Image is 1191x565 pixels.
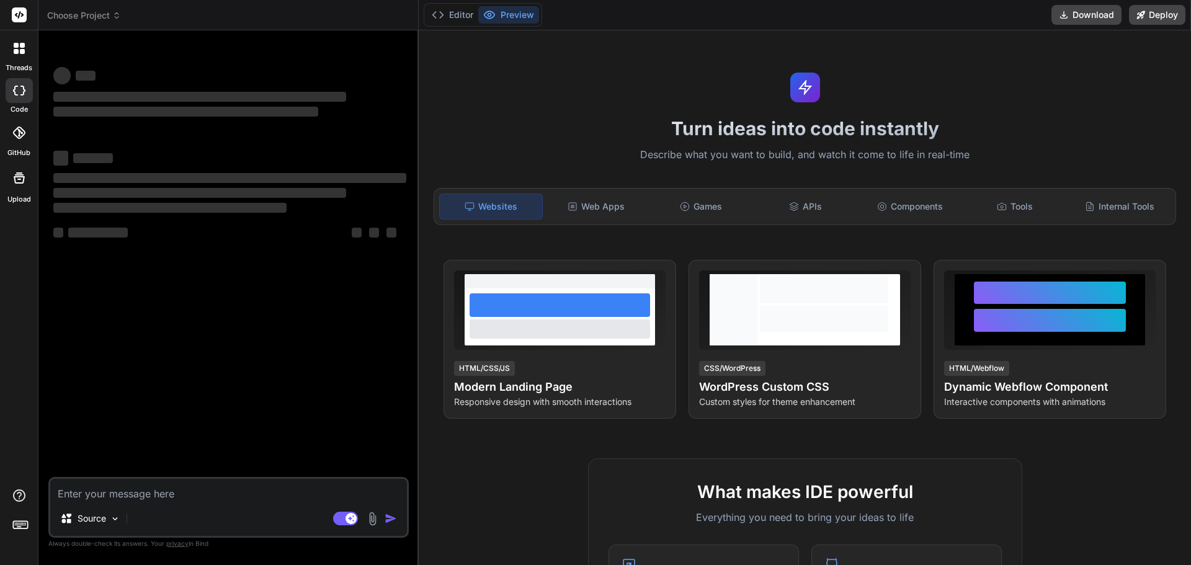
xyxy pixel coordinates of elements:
[53,151,68,166] span: ‌
[78,512,106,525] p: Source
[352,228,362,238] span: ‌
[53,188,346,198] span: ‌
[7,148,30,158] label: GitHub
[427,6,478,24] button: Editor
[48,538,409,549] p: Always double-check its answers. Your in Bind
[385,512,397,525] img: icon
[53,92,346,102] span: ‌
[386,228,396,238] span: ‌
[11,104,28,115] label: code
[478,6,539,24] button: Preview
[439,194,543,220] div: Websites
[426,117,1184,140] h1: Turn ideas into code instantly
[1068,194,1171,220] div: Internal Tools
[47,9,121,22] span: Choose Project
[454,361,515,376] div: HTML/CSS/JS
[53,107,318,117] span: ‌
[699,396,911,408] p: Custom styles for theme enhancement
[699,378,911,396] h4: WordPress Custom CSS
[53,228,63,238] span: ‌
[426,147,1184,163] p: Describe what you want to build, and watch it come to life in real-time
[53,67,71,84] span: ‌
[609,510,1002,525] p: Everything you need to bring your ideas to life
[859,194,961,220] div: Components
[6,63,32,73] label: threads
[53,173,406,183] span: ‌
[650,194,752,220] div: Games
[365,512,380,526] img: attachment
[964,194,1066,220] div: Tools
[369,228,379,238] span: ‌
[7,194,31,205] label: Upload
[754,194,857,220] div: APIs
[454,378,666,396] h4: Modern Landing Page
[73,153,113,163] span: ‌
[53,203,287,213] span: ‌
[944,378,1156,396] h4: Dynamic Webflow Component
[944,361,1009,376] div: HTML/Webflow
[1129,5,1185,25] button: Deploy
[76,71,96,81] span: ‌
[1051,5,1122,25] button: Download
[699,361,765,376] div: CSS/WordPress
[454,396,666,408] p: Responsive design with smooth interactions
[110,514,120,524] img: Pick Models
[166,540,189,547] span: privacy
[545,194,648,220] div: Web Apps
[944,396,1156,408] p: Interactive components with animations
[609,479,1002,505] h2: What makes IDE powerful
[68,228,128,238] span: ‌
